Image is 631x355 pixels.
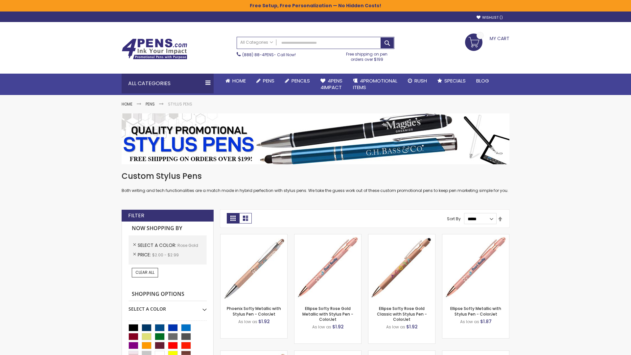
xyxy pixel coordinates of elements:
[177,243,198,248] span: Rose Gold
[221,234,287,240] a: Phoenix Softy Metallic with Stylus Pen - ColorJet-Rose gold
[227,213,239,224] strong: Grid
[128,212,144,219] strong: Filter
[129,222,207,235] strong: Now Shopping by
[403,74,432,88] a: Rush
[292,77,310,84] span: Pencils
[138,251,152,258] span: Price
[312,324,331,330] span: As low as
[129,287,207,301] strong: Shopping Options
[460,319,479,324] span: As low as
[129,301,207,312] div: Select A Color
[444,77,466,84] span: Specials
[232,77,246,84] span: Home
[414,77,427,84] span: Rush
[122,74,214,93] div: All Categories
[122,113,509,164] img: Stylus Pens
[146,101,155,107] a: Pens
[332,323,344,330] span: $1.92
[122,171,509,194] div: Both writing and tech functionalities are a match made in hybrid perfection with stylus pens. We ...
[432,74,471,88] a: Specials
[242,52,296,58] span: - Call Now!
[368,234,435,240] a: Ellipse Softy Rose Gold Classic with Stylus Pen - ColorJet-Rose Gold
[476,77,489,84] span: Blog
[302,306,353,322] a: Ellipse Softy Rose Gold Metallic with Stylus Pen - ColorJet
[258,318,270,325] span: $1.92
[480,318,492,325] span: $1.87
[348,74,403,95] a: 4PROMOTIONALITEMS
[447,216,461,222] label: Sort By
[122,101,132,107] a: Home
[168,101,192,107] strong: Stylus Pens
[315,74,348,95] a: 4Pens4impact
[132,268,158,277] a: Clear All
[280,74,315,88] a: Pencils
[320,77,342,91] span: 4Pens 4impact
[442,234,509,301] img: Ellipse Softy Metallic with Stylus Pen - ColorJet-Rose Gold
[353,77,397,91] span: 4PROMOTIONAL ITEMS
[242,52,274,58] a: (888) 88-4PENS
[368,234,435,301] img: Ellipse Softy Rose Gold Classic with Stylus Pen - ColorJet-Rose Gold
[294,234,361,240] a: Ellipse Softy Rose Gold Metallic with Stylus Pen - ColorJet-Rose Gold
[135,270,154,275] span: Clear All
[221,234,287,301] img: Phoenix Softy Metallic with Stylus Pen - ColorJet-Rose gold
[138,242,177,248] span: Select A Color
[339,49,395,62] div: Free shipping on pen orders over $199
[263,77,274,84] span: Pens
[294,234,361,301] img: Ellipse Softy Rose Gold Metallic with Stylus Pen - ColorJet-Rose Gold
[240,40,273,45] span: All Categories
[122,38,187,59] img: 4Pens Custom Pens and Promotional Products
[237,37,276,48] a: All Categories
[220,74,251,88] a: Home
[122,171,509,181] h1: Custom Stylus Pens
[251,74,280,88] a: Pens
[450,306,501,317] a: Ellipse Softy Metallic with Stylus Pen - ColorJet
[386,324,405,330] span: As low as
[227,306,281,317] a: Phoenix Softy Metallic with Stylus Pen - ColorJet
[238,319,257,324] span: As low as
[477,15,503,20] a: Wishlist
[152,252,179,258] span: $2.00 - $2.99
[377,306,427,322] a: Ellipse Softy Rose Gold Classic with Stylus Pen - ColorJet
[442,234,509,240] a: Ellipse Softy Metallic with Stylus Pen - ColorJet-Rose Gold
[471,74,494,88] a: Blog
[406,323,418,330] span: $1.92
